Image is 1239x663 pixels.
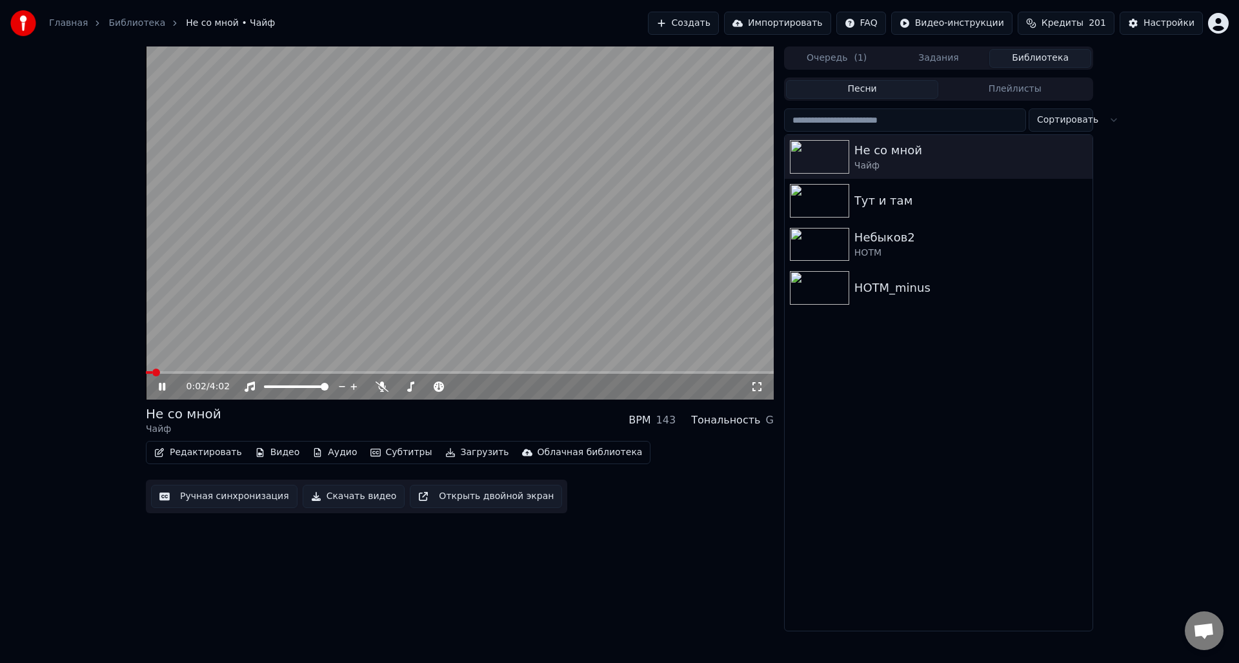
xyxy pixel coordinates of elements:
div: Облачная библиотека [538,446,643,459]
button: Плейлисты [938,80,1091,99]
a: Главная [49,17,88,30]
button: Песни [786,80,939,99]
span: ( 1 ) [854,52,867,65]
button: Настройки [1120,12,1203,35]
button: Кредиты201 [1018,12,1114,35]
div: Чайф [854,159,1087,172]
div: HOTM_minus [854,279,1087,297]
div: HOTM [854,247,1087,260]
button: Аудио [307,444,362,462]
button: Создать [648,12,719,35]
div: Чайф [146,423,221,436]
div: BPM [629,413,650,428]
span: Сортировать [1037,114,1098,127]
button: Импортировать [724,12,831,35]
button: Задания [888,49,990,68]
button: Очередь [786,49,888,68]
button: Скачать видео [303,485,405,508]
nav: breadcrumb [49,17,275,30]
button: Открыть двойной экран [410,485,562,508]
div: Тональность [691,413,760,428]
button: Редактировать [149,444,247,462]
div: Небыков2 [854,229,1087,247]
button: Видео-инструкции [891,12,1012,35]
span: 4:02 [210,380,230,393]
button: FAQ [836,12,886,35]
span: Кредиты [1042,17,1083,30]
span: Не со мной • Чайф [186,17,275,30]
button: Видео [250,444,305,462]
div: 143 [656,413,676,428]
div: Тут и там [854,192,1087,210]
div: G [765,413,773,428]
div: Не со мной [146,405,221,423]
button: Субтитры [365,444,438,462]
img: youka [10,10,36,36]
a: Библиотека [108,17,165,30]
button: Загрузить [440,444,514,462]
div: Настройки [1143,17,1194,30]
span: 201 [1089,17,1106,30]
button: Библиотека [989,49,1091,68]
div: Не со мной [854,141,1087,159]
span: 0:02 [186,380,206,393]
button: Ручная синхронизация [151,485,297,508]
div: / [186,380,217,393]
a: Открытый чат [1185,611,1224,650]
